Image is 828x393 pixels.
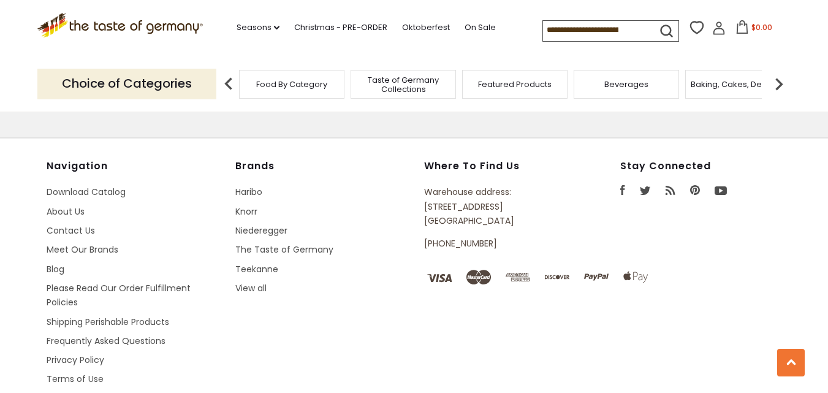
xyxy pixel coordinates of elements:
[424,160,564,172] h4: Where to find us
[216,72,241,96] img: previous arrow
[47,224,95,237] a: Contact Us
[47,243,118,256] a: Meet Our Brands
[37,69,216,99] p: Choice of Categories
[354,75,452,94] a: Taste of Germany Collections
[47,316,169,328] a: Shipping Perishable Products
[478,80,552,89] a: Featured Products
[294,21,387,34] a: Christmas - PRE-ORDER
[47,160,223,172] h4: Navigation
[424,237,564,251] p: [PHONE_NUMBER]
[235,160,412,172] h4: Brands
[235,224,287,237] a: Niederegger
[235,263,278,275] a: Teekanne
[402,21,450,34] a: Oktoberfest
[47,373,104,385] a: Terms of Use
[47,354,104,366] a: Privacy Policy
[235,205,257,218] a: Knorr
[47,282,191,308] a: Please Read Our Order Fulfillment Policies
[47,263,64,275] a: Blog
[691,80,786,89] a: Baking, Cakes, Desserts
[767,72,791,96] img: next arrow
[235,282,267,294] a: View all
[235,186,262,198] a: Haribo
[465,21,496,34] a: On Sale
[620,160,782,172] h4: Stay Connected
[47,186,126,198] a: Download Catalog
[751,22,772,32] span: $0.00
[47,205,85,218] a: About Us
[237,21,279,34] a: Seasons
[235,243,333,256] a: The Taste of Germany
[728,20,780,39] button: $0.00
[256,80,327,89] a: Food By Category
[47,335,165,347] a: Frequently Asked Questions
[604,80,648,89] a: Beverages
[424,185,564,228] p: Warehouse address: [STREET_ADDRESS] [GEOGRAPHIC_DATA]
